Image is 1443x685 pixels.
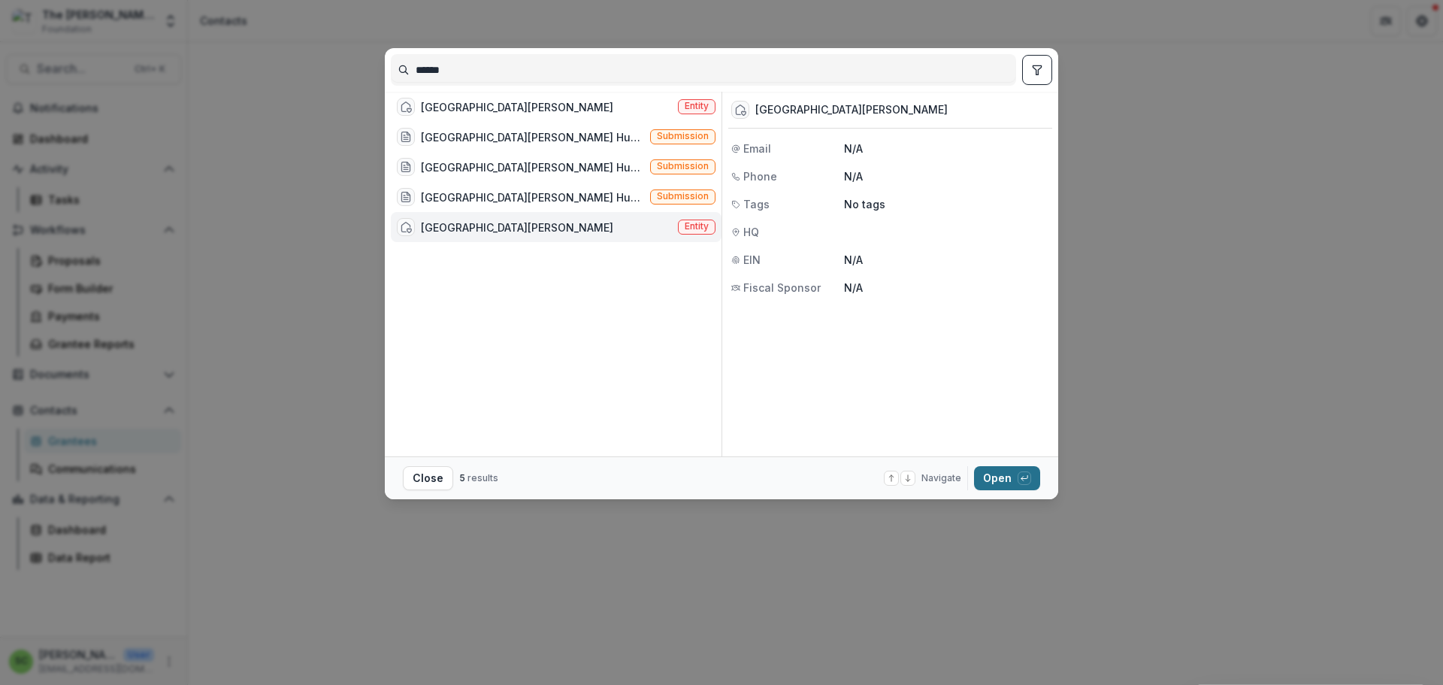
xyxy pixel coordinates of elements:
p: N/A [844,141,1049,156]
span: Phone [743,168,777,184]
div: [GEOGRAPHIC_DATA][PERSON_NAME] Human Traffic Academy-2022 [421,189,644,205]
span: Email [743,141,771,156]
div: [GEOGRAPHIC_DATA][PERSON_NAME] [755,104,948,117]
button: Close [403,466,453,490]
span: Entity [685,101,709,111]
div: [GEOGRAPHIC_DATA][PERSON_NAME] Human Traffic Academy - 2025 [421,159,644,175]
span: Navigate [921,471,961,485]
p: N/A [844,252,1049,268]
p: No tags [844,196,885,212]
span: 5 [459,472,465,483]
span: Fiscal Sponsor [743,280,821,296]
span: Tags [743,196,770,212]
div: [GEOGRAPHIC_DATA][PERSON_NAME] [421,220,613,235]
button: toggle filters [1022,55,1052,85]
span: Submission [657,191,709,202]
p: N/A [844,280,1049,296]
span: Submission [657,161,709,171]
p: N/A [844,168,1049,184]
span: Submission [657,131,709,141]
span: EIN [743,252,761,268]
div: [GEOGRAPHIC_DATA][PERSON_NAME] [421,99,613,115]
div: [GEOGRAPHIC_DATA][PERSON_NAME] Human Traffic Academy - 2023 [421,129,644,145]
span: HQ [743,224,759,240]
span: Entity [685,221,709,232]
span: results [467,472,498,483]
button: Open [974,466,1040,490]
